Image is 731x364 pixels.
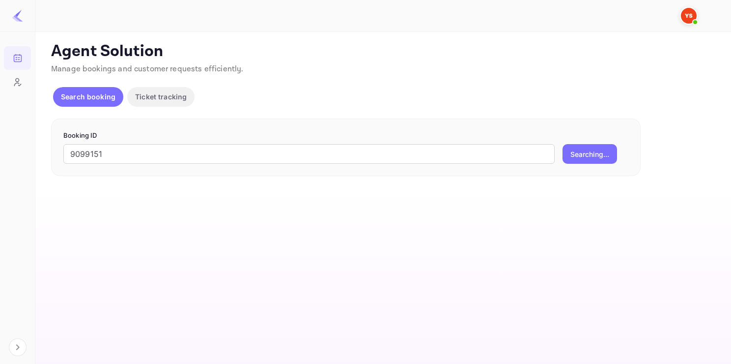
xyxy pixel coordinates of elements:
[51,42,713,61] p: Agent Solution
[4,46,31,69] a: Bookings
[135,91,187,102] p: Ticket tracking
[61,91,115,102] p: Search booking
[63,131,628,141] p: Booking ID
[9,338,27,356] button: Expand navigation
[63,144,555,164] input: Enter Booking ID (e.g., 63782194)
[681,8,697,24] img: Yandex Support
[562,144,617,164] button: Searching...
[4,70,31,93] a: Customers
[51,64,244,74] span: Manage bookings and customer requests efficiently.
[12,10,24,22] img: LiteAPI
